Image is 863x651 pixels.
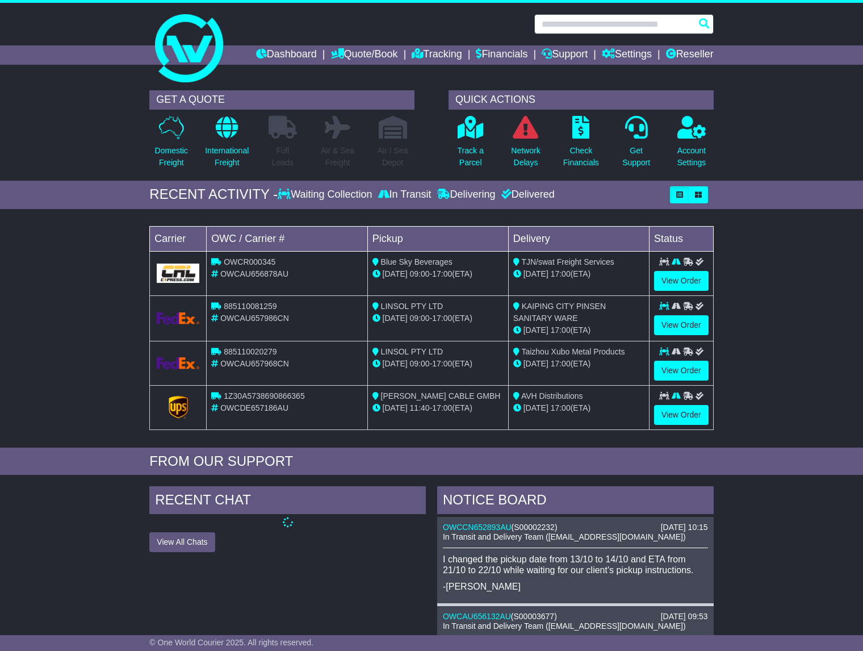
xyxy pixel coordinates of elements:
td: Carrier [150,226,207,251]
span: 11:40 [410,403,430,412]
a: View Order [654,271,709,291]
p: Account Settings [677,145,706,169]
span: In Transit and Delivery Team ([EMAIL_ADDRESS][DOMAIN_NAME]) [443,532,686,541]
span: 17:00 [432,314,452,323]
img: GetCarrierServiceLogo [157,264,199,283]
span: Blue Sky Beverages [381,257,453,266]
span: LINSOL PTY LTD [381,302,443,311]
a: GetSupport [622,115,651,175]
div: - (ETA) [372,268,504,280]
div: FROM OUR SUPPORT [149,453,713,470]
div: ( ) [443,523,708,532]
p: Domestic Freight [155,145,188,169]
span: In Transit and Delivery Team ([EMAIL_ADDRESS][DOMAIN_NAME]) [443,621,686,631]
p: Network Delays [511,145,540,169]
a: NetworkDelays [510,115,541,175]
a: CheckFinancials [563,115,600,175]
div: GET A QUOTE [149,90,414,110]
img: GetCarrierServiceLogo [169,396,188,419]
span: [DATE] [383,403,408,412]
a: Support [542,45,588,65]
span: [DATE] [383,269,408,278]
p: Get Support [622,145,650,169]
span: [DATE] [523,325,548,335]
td: Status [649,226,713,251]
div: In Transit [375,189,434,201]
span: 17:00 [432,359,452,368]
td: OWC / Carrier # [207,226,367,251]
div: (ETA) [513,402,644,414]
div: [DATE] 10:15 [661,523,708,532]
a: DomesticFreight [154,115,188,175]
div: Delivered [498,189,555,201]
a: View Order [654,361,709,381]
span: [DATE] [523,359,548,368]
span: 17:00 [551,269,571,278]
a: Financials [476,45,527,65]
div: (ETA) [513,268,644,280]
span: 885110020279 [224,347,277,356]
p: -[PERSON_NAME] [443,581,708,592]
span: AVH Distributions [521,391,583,400]
span: 17:00 [551,403,571,412]
a: Settings [602,45,652,65]
span: KAIPING CITY PINSEN SANITARY WARE [513,302,606,323]
span: S00003677 [513,612,554,621]
div: - (ETA) [372,312,504,324]
span: 17:00 [551,325,571,335]
div: Waiting Collection [278,189,375,201]
a: AccountSettings [677,115,707,175]
div: - (ETA) [372,358,504,370]
div: QUICK ACTIONS [449,90,714,110]
div: [DATE] 09:53 [661,612,708,621]
div: RECENT CHAT [149,486,426,517]
div: Delivering [434,189,498,201]
span: 09:00 [410,269,430,278]
span: 17:00 [432,269,452,278]
span: OWCR000345 [224,257,275,266]
p: Air & Sea Freight [321,145,354,169]
img: GetCarrierServiceLogo [157,312,199,324]
span: OWCAU656878AU [220,269,288,278]
div: NOTICE BOARD [437,486,714,517]
span: OWCAU657968CN [220,359,289,368]
span: 09:00 [410,359,430,368]
span: 885110081259 [224,302,277,311]
a: OWCAU656132AU [443,612,511,621]
a: Reseller [666,45,714,65]
a: OWCCN652893AU [443,523,512,532]
td: Pickup [367,226,508,251]
p: I changed the pickup date from 13/10 to 14/10 and ETA from 21/10 to 22/10 while waiting for our c... [443,554,708,575]
span: [DATE] [383,314,408,323]
span: [DATE] [523,403,548,412]
span: S00002232 [514,523,555,532]
td: Delivery [508,226,649,251]
p: Full Loads [269,145,297,169]
div: RECENT ACTIVITY - [149,186,278,203]
div: (ETA) [513,358,644,370]
span: Taizhou Xubo Metal Products [521,347,625,356]
span: 09:00 [410,314,430,323]
span: 1Z30A5738690866365 [224,391,304,400]
img: GetCarrierServiceLogo [157,357,199,369]
a: View Order [654,315,709,335]
p: Check Financials [563,145,599,169]
span: TJN/swat Freight Services [521,257,614,266]
div: - (ETA) [372,402,504,414]
span: [PERSON_NAME] CABLE GMBH [381,391,501,400]
span: [DATE] [383,359,408,368]
a: InternationalFreight [204,115,249,175]
span: [DATE] [523,269,548,278]
p: Track a Parcel [458,145,484,169]
a: Quote/Book [331,45,398,65]
a: View Order [654,405,709,425]
div: (ETA) [513,324,644,336]
span: 17:00 [432,403,452,412]
button: View All Chats [149,532,215,552]
span: OWCAU657986CN [220,314,289,323]
span: OWCDE657186AU [220,403,288,412]
span: LINSOL PTY LTD [381,347,443,356]
span: © One World Courier 2025. All rights reserved. [149,638,313,647]
p: International Freight [205,145,249,169]
span: 17:00 [551,359,571,368]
